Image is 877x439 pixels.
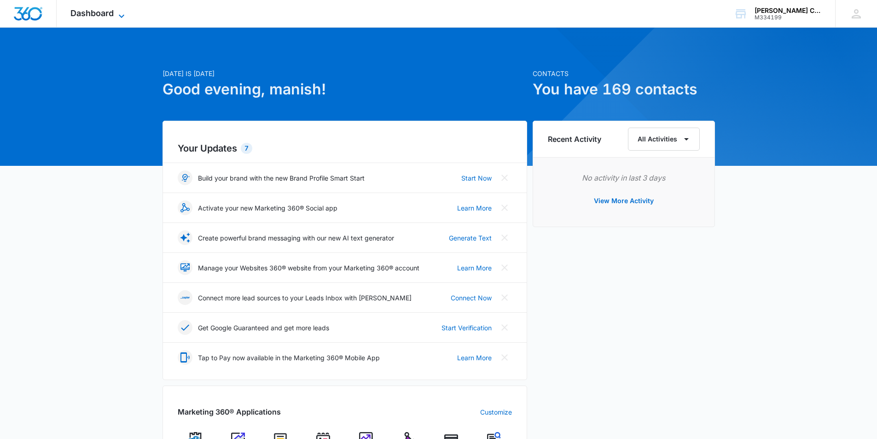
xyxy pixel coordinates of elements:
div: 7 [241,143,252,154]
button: Close [497,170,512,185]
button: Close [497,260,512,275]
a: Customize [480,407,512,417]
p: Connect more lead sources to your Leads Inbox with [PERSON_NAME] [198,293,412,303]
p: [DATE] is [DATE] [163,69,527,78]
span: Dashboard [70,8,114,18]
h6: Recent Activity [548,134,601,145]
a: Generate Text [449,233,492,243]
h2: Marketing 360® Applications [178,406,281,417]
p: Tap to Pay now available in the Marketing 360® Mobile App [198,353,380,363]
a: Start Now [461,173,492,183]
p: Contacts [533,69,715,78]
a: Start Verification [441,323,492,333]
button: Close [497,200,512,215]
h1: You have 169 contacts [533,78,715,100]
button: Close [497,320,512,335]
p: Get Google Guaranteed and get more leads [198,323,329,333]
button: Close [497,350,512,365]
p: Activate your new Marketing 360® Social app [198,203,337,213]
a: Learn More [457,203,492,213]
a: Learn More [457,353,492,363]
button: Close [497,230,512,245]
p: Manage your Websites 360® website from your Marketing 360® account [198,263,419,273]
p: Create powerful brand messaging with our new AI text generator [198,233,394,243]
button: View More Activity [585,190,663,212]
h1: Good evening, manish! [163,78,527,100]
button: All Activities [628,128,700,151]
p: No activity in last 3 days [548,172,700,183]
div: account name [755,7,822,14]
button: Close [497,290,512,305]
p: Build your brand with the new Brand Profile Smart Start [198,173,365,183]
a: Learn More [457,263,492,273]
h2: Your Updates [178,141,512,155]
div: account id [755,14,822,21]
a: Connect Now [451,293,492,303]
